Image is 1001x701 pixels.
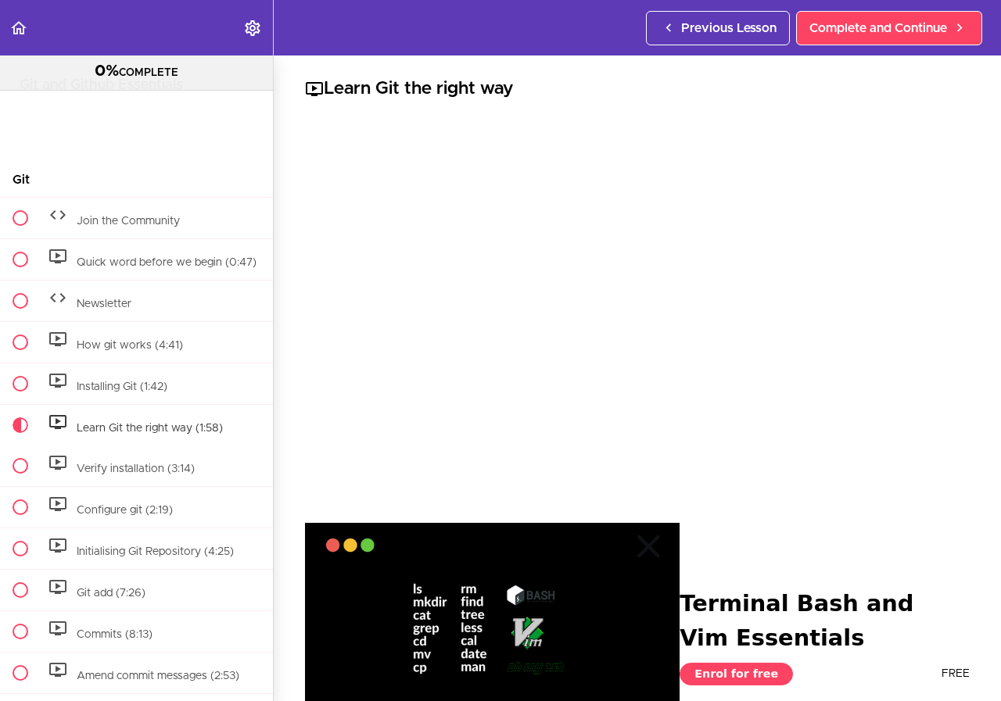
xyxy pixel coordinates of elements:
[942,666,970,681] div: FREE
[77,463,195,474] span: Verify installation (3:14)
[77,546,234,557] span: Initialising Git Repository (4:25)
[680,663,793,685] a: Enrol for free
[77,629,152,640] span: Commits (8:13)
[243,19,262,38] svg: Settings Menu
[77,216,180,227] span: Join the Community
[681,19,777,38] span: Previous Lesson
[77,588,145,599] span: Git add (7:26)
[77,381,167,392] span: Installing Git (1:42)
[77,423,223,434] span: Learn Git the right way (1:58)
[20,62,253,82] div: COMPLETE
[77,671,239,681] span: Amend commit messages (2:53)
[77,299,131,309] span: Newsletter
[9,19,28,38] svg: Back to course curriculum
[646,11,790,45] a: Previous Lesson
[796,11,982,45] a: Complete and Continue
[809,19,947,38] span: Complete and Continue
[77,257,257,268] span: Quick word before we begin (0:47)
[305,126,540,243] iframe: Video Player
[680,587,970,655] h1: Terminal Bash and Vim Essentials
[95,63,119,79] span: 0%
[77,340,183,351] span: How git works (4:41)
[305,76,970,102] h2: Learn Git the right way
[77,505,173,516] span: Configure git (2:19)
